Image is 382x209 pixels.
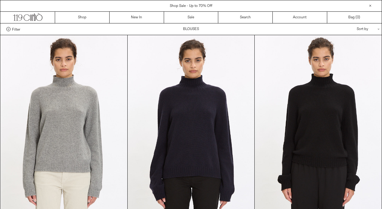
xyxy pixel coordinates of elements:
[164,12,219,23] a: Sale
[218,12,273,23] a: Search
[170,4,212,8] a: Shop Sale - Up to 70% Off
[357,15,359,20] span: 0
[273,12,327,23] a: Account
[327,12,382,23] a: Bag ()
[55,12,110,23] a: Shop
[357,15,360,20] span: )
[110,12,164,23] a: New In
[321,23,376,35] div: Sort by
[12,27,20,31] span: Filter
